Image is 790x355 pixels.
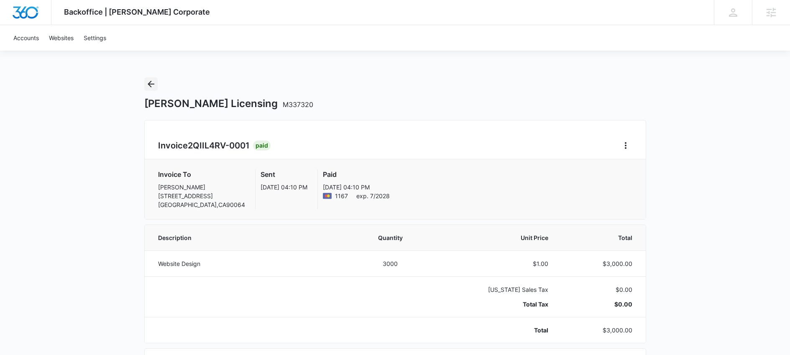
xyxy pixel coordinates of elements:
[144,97,313,110] h1: [PERSON_NAME] Licensing
[568,233,632,242] span: Total
[79,25,111,51] a: Settings
[437,285,549,294] p: [US_STATE] Sales Tax
[437,259,549,268] p: $1.00
[437,300,549,309] p: Total Tax
[158,183,245,209] p: [PERSON_NAME] [STREET_ADDRESS] [GEOGRAPHIC_DATA] , CA 90064
[354,250,427,276] td: 3000
[261,169,307,179] h3: Sent
[437,233,549,242] span: Unit Price
[356,192,390,200] span: exp. 7/2028
[568,326,632,335] p: $3,000.00
[568,259,632,268] p: $3,000.00
[364,233,417,242] span: Quantity
[568,300,632,309] p: $0.00
[8,25,44,51] a: Accounts
[64,8,210,16] span: Backoffice | [PERSON_NAME] Corporate
[144,77,158,91] button: Back
[323,169,390,179] h3: Paid
[158,169,245,179] h3: Invoice To
[283,100,313,109] span: M337320
[188,140,250,151] span: 2QIIL4RV-0001
[437,326,549,335] p: Total
[253,140,271,151] div: Paid
[158,139,253,152] h2: Invoice
[619,139,632,152] button: Home
[158,233,344,242] span: Description
[568,285,632,294] p: $0.00
[158,259,344,268] p: Website Design
[261,183,307,192] p: [DATE] 04:10 PM
[44,25,79,51] a: Websites
[323,183,390,192] p: [DATE] 04:10 PM
[335,192,348,200] span: Mastercard ending with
